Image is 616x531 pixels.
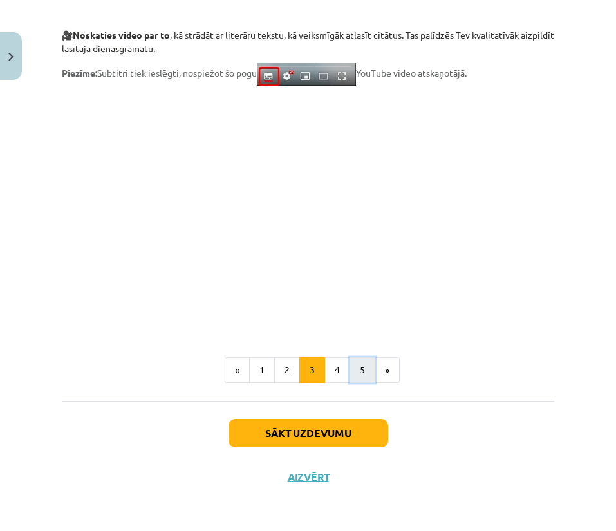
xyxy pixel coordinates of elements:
[299,357,325,383] button: 3
[274,357,300,383] button: 2
[324,357,350,383] button: 4
[225,357,250,383] button: «
[62,357,554,383] nav: Page navigation example
[375,357,400,383] button: »
[229,419,388,447] button: Sākt uzdevumu
[62,28,554,55] p: 🎥 , kā strādāt ar literāru tekstu, kā veiksmīgāk atlasīt citātus. Tas palīdzēs Tev kvalitatīvāk a...
[8,53,14,61] img: icon-close-lesson-0947bae3869378f0d4975bcd49f059093ad1ed9edebbc8119c70593378902aed.svg
[73,29,170,41] strong: Noskaties video par to
[62,67,97,79] strong: Piezīme:
[249,357,275,383] button: 1
[62,67,467,79] span: Subtitri tiek ieslēgti, nospiežot šo pogu YouTube video atskaņotājā.
[284,470,333,483] button: Aizvērt
[350,357,375,383] button: 5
